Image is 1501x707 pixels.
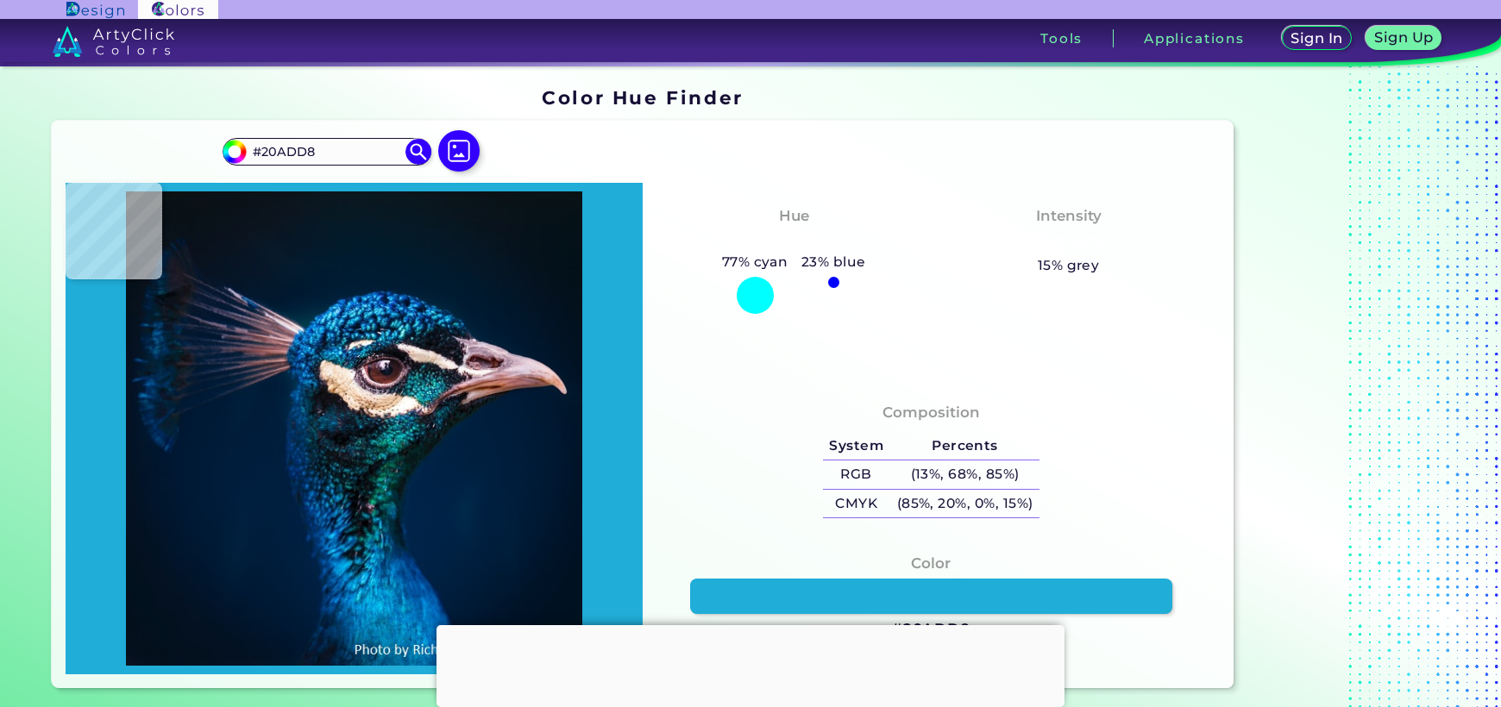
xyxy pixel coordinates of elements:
h4: Hue [779,203,809,228]
h5: RGB [823,460,890,489]
h5: Sign In [1293,32,1340,45]
iframe: Advertisement [436,625,1065,703]
h4: Intensity [1036,203,1102,228]
h5: 15% grey [1038,254,1100,277]
input: type color.. [247,140,407,163]
h3: Tools [1040,32,1083,45]
h5: System [823,432,890,460]
h4: Color [911,551,951,576]
h3: Applications [1144,32,1245,45]
h3: Bluish Cyan [738,231,850,252]
img: icon search [405,139,431,165]
h1: Color Hue Finder [542,84,743,110]
h5: Sign Up [1377,31,1430,44]
h4: Composition [882,400,980,425]
h5: (13%, 68%, 85%) [890,460,1039,489]
img: icon picture [438,130,480,172]
h5: CMYK [823,490,890,518]
a: Sign Up [1370,28,1438,49]
h3: Moderate [1023,231,1115,252]
h5: Percents [890,432,1039,460]
iframe: Advertisement [1240,80,1456,695]
h5: 23% blue [794,251,872,273]
img: logo_artyclick_colors_white.svg [53,26,174,57]
a: Sign In [1285,28,1349,49]
h5: 77% cyan [715,251,794,273]
h3: #20ADD8 [892,619,970,640]
img: img_pavlin.jpg [74,191,634,666]
h5: (85%, 20%, 0%, 15%) [890,490,1039,518]
img: ArtyClick Design logo [66,2,124,18]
